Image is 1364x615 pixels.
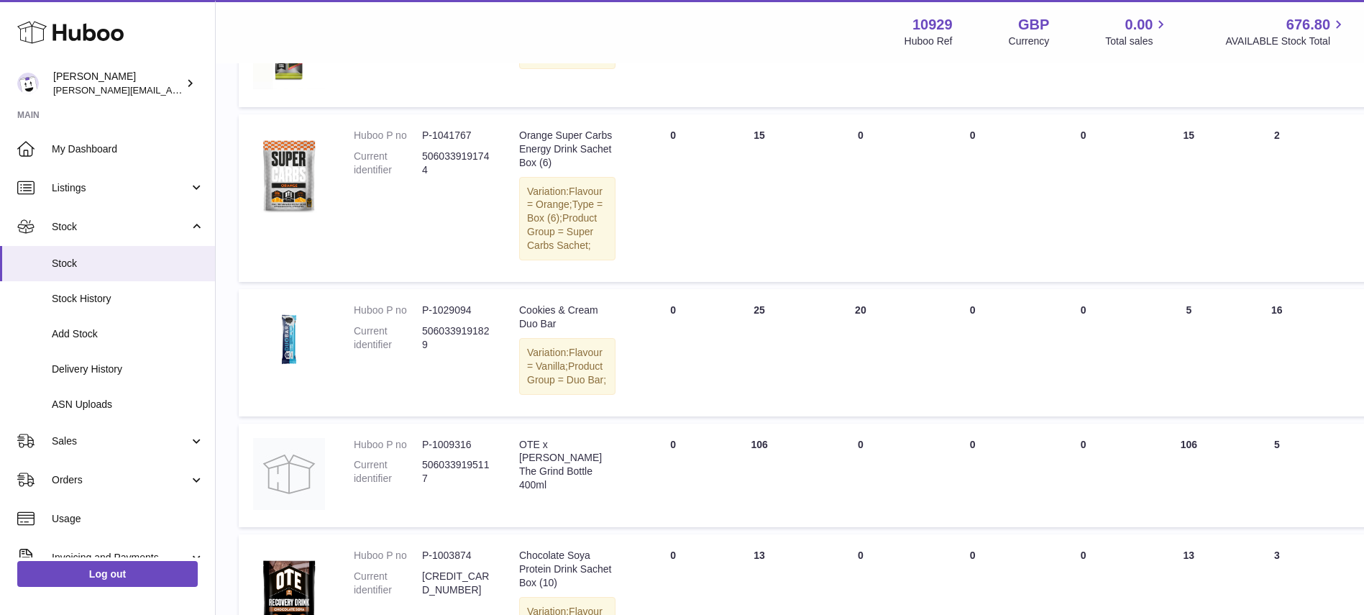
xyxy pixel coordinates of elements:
dt: Huboo P no [354,438,422,452]
td: 0 [802,424,919,528]
div: Cookies & Cream Duo Bar [519,304,615,331]
img: product image [253,438,325,510]
span: Invoicing and Payments [52,551,189,565]
td: 15 [716,114,802,282]
span: Flavour = Orange; [527,186,603,211]
td: 0 [919,424,1027,528]
span: Sales [52,434,189,448]
span: My Dashboard [52,142,204,156]
dd: P-1029094 [422,304,490,317]
td: 0 [630,114,716,282]
span: 0.00 [1125,15,1153,35]
strong: 10929 [912,15,953,35]
dt: Current identifier [354,324,422,352]
div: Chocolate Soya Protein Drink Sachet Box (10) [519,549,615,590]
span: Usage [52,512,204,526]
span: 0 [1081,304,1086,316]
td: 0 [919,114,1027,282]
a: 676.80 AVAILABLE Stock Total [1225,15,1347,48]
dd: 5060339191829 [422,324,490,352]
dd: P-1003874 [422,549,490,562]
td: 0 [630,289,716,416]
div: Orange Super Carbs Energy Drink Sachet Box (6) [519,129,615,170]
dd: P-1041767 [422,129,490,142]
div: Variation: [519,177,615,260]
td: 25 [716,289,802,416]
td: 106 [716,424,802,528]
img: product image [253,129,325,222]
td: 5 [1140,289,1237,416]
span: Orders [52,473,189,487]
span: ASN Uploads [52,398,204,411]
img: product image [253,304,325,375]
span: Product Group = Super Carbs Sachet; [527,212,597,251]
span: [PERSON_NAME][EMAIL_ADDRESS][DOMAIN_NAME] [53,84,288,96]
dt: Current identifier [354,458,422,486]
dd: 5060339191744 [422,150,490,177]
a: Log out [17,561,198,587]
dd: P-1009316 [422,438,490,452]
td: 0 [630,424,716,528]
td: 5 [1237,424,1316,528]
td: 20 [802,289,919,416]
div: [PERSON_NAME] [53,70,183,97]
span: Stock History [52,292,204,306]
dt: Huboo P no [354,129,422,142]
span: Stock [52,257,204,270]
a: 0.00 Total sales [1105,15,1169,48]
dd: [CREDIT_CARD_NUMBER] [422,570,490,597]
div: OTE x [PERSON_NAME] The Grind Bottle 400ml [519,438,615,493]
span: 0 [1081,550,1086,561]
div: Currency [1009,35,1050,48]
span: 676.80 [1286,15,1330,35]
td: 15 [1140,114,1237,282]
span: Delivery History [52,363,204,376]
div: Huboo Ref [905,35,953,48]
span: Listings [52,181,189,195]
span: 0 [1081,129,1086,141]
dt: Current identifier [354,570,422,597]
img: thomas@otesports.co.uk [17,73,39,94]
dt: Huboo P no [354,304,422,317]
td: 0 [802,114,919,282]
td: 16 [1237,289,1316,416]
dt: Current identifier [354,150,422,177]
span: Total sales [1105,35,1169,48]
td: 2 [1237,114,1316,282]
span: 0 [1081,439,1086,450]
span: Product Group = Duo Bar; [527,360,606,386]
td: 106 [1140,424,1237,528]
strong: GBP [1018,15,1049,35]
td: 0 [919,289,1027,416]
div: Variation: [519,338,615,395]
dd: 5060339195117 [422,458,490,486]
span: AVAILABLE Stock Total [1225,35,1347,48]
span: Add Stock [52,327,204,341]
span: Flavour = Vanilla; [527,347,603,372]
span: Stock [52,220,189,234]
dt: Huboo P no [354,549,422,562]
